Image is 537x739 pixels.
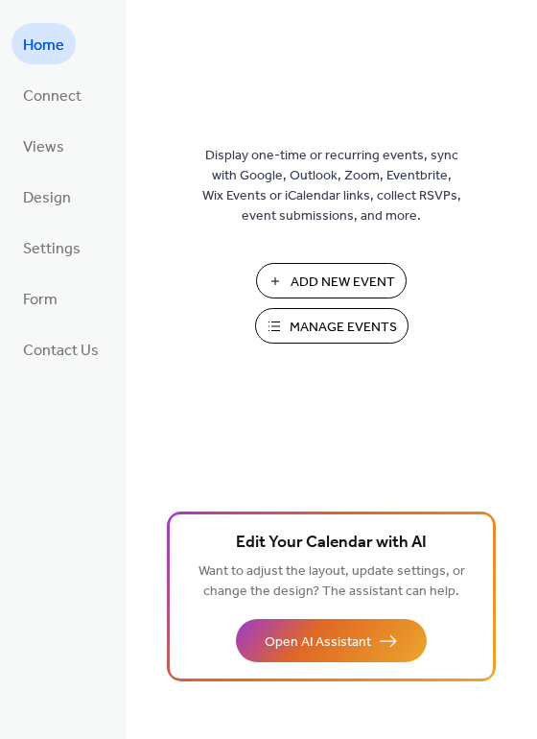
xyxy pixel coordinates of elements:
span: Views [23,132,64,162]
button: Open AI Assistant [236,619,427,662]
a: Connect [12,74,93,115]
span: Add New Event [291,273,395,293]
a: Settings [12,226,92,268]
span: Connect [23,82,82,111]
span: Want to adjust the layout, update settings, or change the design? The assistant can help. [198,559,465,605]
span: Design [23,183,71,213]
span: Contact Us [23,336,99,366]
a: Views [12,125,76,166]
span: Edit Your Calendar with AI [236,530,427,557]
span: Home [23,31,64,60]
a: Home [12,23,76,64]
span: Form [23,285,58,315]
a: Form [12,277,69,319]
span: Manage Events [290,318,397,338]
a: Design [12,176,82,217]
span: Settings [23,234,81,264]
span: Display one-time or recurring events, sync with Google, Outlook, Zoom, Eventbrite, Wix Events or ... [202,146,461,226]
span: Open AI Assistant [265,632,371,653]
button: Manage Events [255,308,409,344]
a: Contact Us [12,328,110,369]
button: Add New Event [256,263,407,298]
